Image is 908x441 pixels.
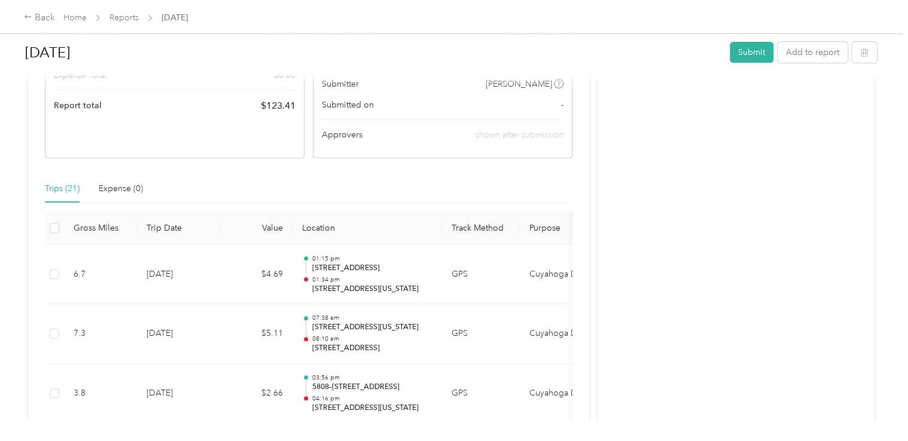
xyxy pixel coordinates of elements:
[54,99,102,112] span: Report total
[63,13,87,23] a: Home
[312,403,432,414] p: [STREET_ADDRESS][US_STATE]
[730,42,773,63] button: Submit
[520,245,610,305] td: Cuyahoga DD
[64,304,137,364] td: 7.3
[312,275,432,284] p: 01:34 pm
[109,13,139,23] a: Reports
[25,38,721,67] h1: Aug 2025
[221,364,292,424] td: $2.66
[221,304,292,364] td: $5.11
[322,99,374,111] span: Submitted on
[442,212,520,245] th: Track Method
[137,304,221,364] td: [DATE]
[312,373,432,382] p: 03:56 pm
[312,255,432,263] p: 01:15 pm
[99,182,143,195] div: Expense (0)
[520,304,610,364] td: Cuyahoga DD
[442,304,520,364] td: GPS
[162,11,188,24] span: [DATE]
[64,364,137,424] td: 3.8
[561,99,563,111] span: -
[64,212,137,245] th: Gross Miles
[312,343,432,354] p: [STREET_ADDRESS]
[137,364,221,424] td: [DATE]
[322,128,362,141] span: Approvers
[520,212,610,245] th: Purpose
[45,182,80,195] div: Trips (21)
[312,335,432,343] p: 08:10 am
[292,212,442,245] th: Location
[442,245,520,305] td: GPS
[312,263,432,274] p: [STREET_ADDRESS]
[841,374,908,441] iframe: Everlance-gr Chat Button Frame
[312,314,432,322] p: 07:38 am
[476,130,563,140] span: shown after submission
[520,364,610,424] td: Cuyahoga DD
[312,394,432,403] p: 04:16 pm
[221,212,292,245] th: Value
[221,245,292,305] td: $4.69
[312,284,432,295] p: [STREET_ADDRESS][US_STATE]
[261,99,295,113] span: $ 123.41
[64,245,137,305] td: 6.7
[24,11,55,25] div: Back
[137,212,221,245] th: Trip Date
[312,382,432,393] p: 5808–[STREET_ADDRESS]
[312,322,432,333] p: [STREET_ADDRESS][US_STATE]
[137,245,221,305] td: [DATE]
[442,364,520,424] td: GPS
[778,42,848,63] button: Add to report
